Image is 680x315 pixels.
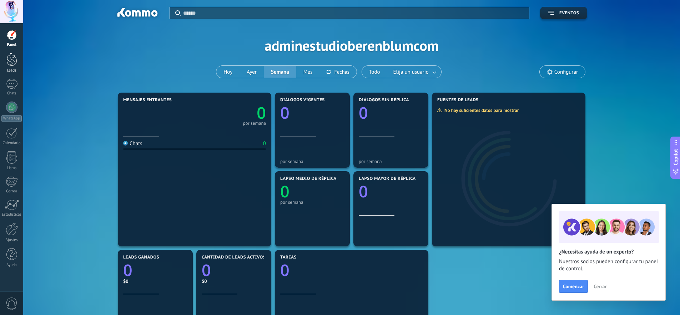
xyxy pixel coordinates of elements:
div: Calendario [1,141,22,146]
div: Panel [1,43,22,47]
span: Fuentes de leads [437,98,479,103]
img: Chats [123,141,128,146]
span: Leads ganados [123,255,159,260]
span: Comenzar [563,284,584,289]
text: 0 [359,102,368,124]
div: por semana [359,159,423,164]
div: No hay suficientes datos para mostrar [437,107,524,113]
button: Fechas [319,66,356,78]
span: Cantidad de leads activos [202,255,266,260]
div: Listas [1,166,22,171]
button: Ayer [240,66,264,78]
div: $0 [202,278,266,284]
div: Chats [123,140,142,147]
a: 0 [195,102,266,124]
text: 0 [280,102,289,124]
span: Copilot [672,149,679,165]
button: Elija un usuario [387,66,441,78]
span: Nuestros socios pueden configurar tu panel de control. [559,258,658,272]
text: 0 [280,181,289,202]
span: Elija un usuario [392,67,430,77]
h2: ¿Necesitas ayuda de un experto? [559,248,658,255]
button: Todo [362,66,387,78]
button: Eventos [540,7,587,19]
div: $0 [123,278,187,284]
text: 0 [359,181,368,202]
div: Ajustes [1,238,22,242]
button: Comenzar [559,280,588,293]
div: por semana [280,159,344,164]
span: Configurar [554,69,578,75]
div: Chats [1,91,22,96]
button: Semana [264,66,296,78]
button: Hoy [216,66,240,78]
span: Mensajes entrantes [123,98,172,103]
div: Ayuda [1,263,22,267]
button: Cerrar [590,281,610,292]
div: por semana [243,122,266,125]
span: Diálogos sin réplica [359,98,409,103]
div: 0 [263,140,266,147]
span: Lapso medio de réplica [280,176,337,181]
span: Eventos [559,11,579,16]
button: Mes [296,66,320,78]
span: Diálogos vigentes [280,98,325,103]
text: 0 [202,259,211,281]
text: 0 [257,102,266,124]
a: 0 [202,259,266,281]
div: Leads [1,68,22,73]
span: Cerrar [594,284,606,289]
span: Lapso mayor de réplica [359,176,415,181]
a: 0 [280,259,423,281]
a: 0 [123,259,187,281]
div: WhatsApp [1,115,22,122]
div: por semana [280,200,344,205]
div: Correo [1,189,22,194]
div: Estadísticas [1,212,22,217]
span: Tareas [280,255,297,260]
text: 0 [123,259,132,281]
text: 0 [280,259,289,281]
